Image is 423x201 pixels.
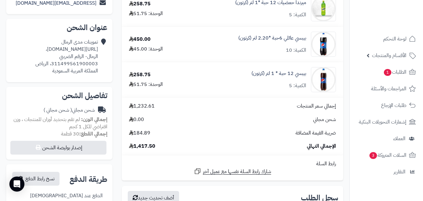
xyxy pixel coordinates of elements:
span: إشعارات التحويلات البنكية [359,118,406,126]
div: 258.75 [129,0,151,8]
span: السلات المتروكة [369,151,406,160]
a: طلبات الإرجاع [353,98,419,113]
span: لم تقم بتحديد أوزان للمنتجات ، وزن افتراضي للكل 1 كجم [13,116,107,130]
a: شارك رابط السلة نفسها مع عميل آخر [194,167,271,175]
img: logo-2.png [380,12,417,25]
span: الأقسام والمنتجات [372,51,406,60]
span: نسخ رابط الدفع [25,175,54,182]
a: السلات المتروكة3 [353,148,419,163]
div: الكمية: 5 [289,11,306,19]
span: المراجعات والأسئلة [371,84,406,93]
a: بيبسي عائلي 6حبة *2.20 لتر (كرتون) [238,34,306,42]
button: نسخ رابط الدفع [12,172,59,186]
span: إجمالي سعر المنتجات [297,103,336,110]
span: التقارير [394,167,405,176]
div: الوحدة: 45.00 [129,45,163,53]
span: ( شحن مجاني ) [44,106,72,114]
span: لوحة التحكم [383,34,406,43]
span: طلبات الإرجاع [381,101,406,110]
div: شحن مجاني [44,107,95,114]
a: الطلبات1 [353,65,419,80]
a: العملاء [353,131,419,146]
span: 184.89 [129,130,150,137]
a: المراجعات والأسئلة [353,81,419,96]
div: الدفع عند [DEMOGRAPHIC_DATA] [30,192,103,199]
div: 258.75 [129,71,151,78]
span: العملاء [393,134,405,143]
img: 1747594532-18409223-8150-4f06-d44a-9c8685d0-90x90.jpg [311,67,336,92]
span: الطلبات [383,68,406,77]
div: Open Intercom Messenger [9,177,24,192]
button: إصدار بوليصة الشحن [10,141,106,155]
span: الإجمالي النهائي [307,143,336,150]
h2: طريقة الدفع [70,176,107,183]
img: 1747594021-514wrKpr-GL._AC_SL1500-90x90.jpg [311,32,336,57]
div: الوحدة: 51.75 [129,81,163,88]
strong: إجمالي الوزن: [81,116,107,123]
div: الوحدة: 51.75 [129,10,163,17]
small: 30 قطعة [61,130,107,138]
div: تموينات مدى الرمال [URL][DOMAIN_NAME]، الرمال- الرقم الضريبي 311499561900003، الرياض المملكة العر... [11,39,98,74]
span: شارك رابط السلة نفسها مع عميل آخر [203,168,271,175]
div: 450.00 [129,36,151,43]
a: لوحة التحكم [353,31,419,46]
div: الكمية: 5 [289,82,306,89]
a: بيبسي 12 حبة * 1 لتر (كرتون) [251,70,306,77]
span: 1,417.50 [129,143,155,150]
span: ضريبة القيمة المضافة [296,130,336,137]
a: إشعارات التحويلات البنكية [353,114,419,130]
div: رابط السلة [124,160,341,167]
span: 3 [369,152,377,159]
div: الكمية: 10 [286,47,306,54]
span: شحن مجاني [313,116,336,123]
strong: إجمالي القطع: [79,130,107,138]
span: 1 [384,69,391,76]
a: التقارير [353,164,419,179]
h2: عنوان الشحن [11,24,107,31]
h2: تفاصيل الشحن [11,92,107,99]
span: 0.00 [129,116,144,123]
span: 1,232.61 [129,103,155,110]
